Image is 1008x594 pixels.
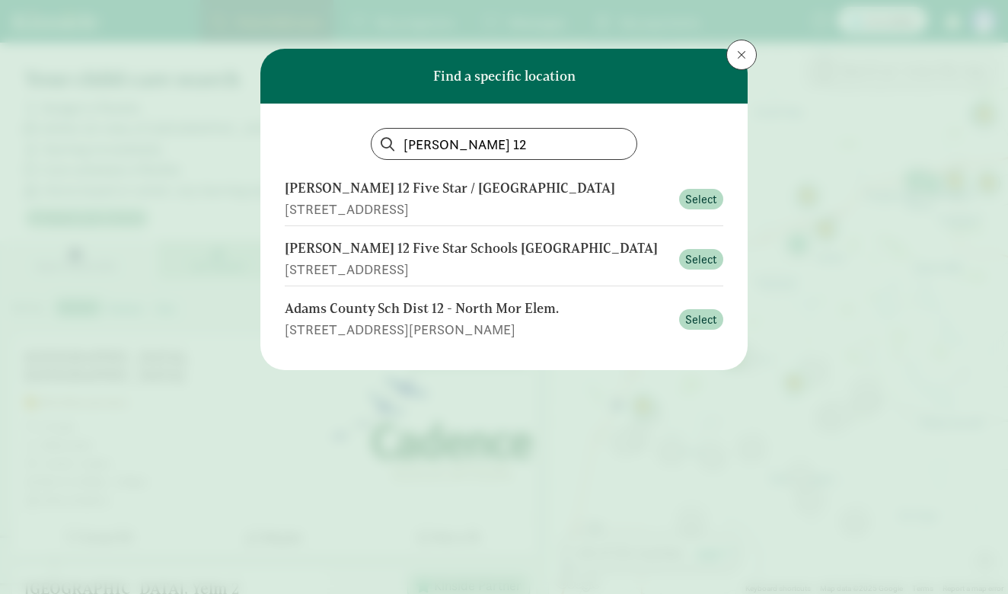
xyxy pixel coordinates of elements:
[679,189,723,210] button: Select
[285,172,723,226] button: [PERSON_NAME] 12 Five Star / [GEOGRAPHIC_DATA] [STREET_ADDRESS] Select
[285,259,670,279] div: [STREET_ADDRESS]
[285,199,670,219] div: [STREET_ADDRESS]
[685,311,717,329] span: Select
[372,129,636,159] input: Find by name or address
[433,69,576,84] h6: Find a specific location
[285,292,723,346] button: Adams County Sch Dist 12 - North Mor Elem. [STREET_ADDRESS][PERSON_NAME] Select
[685,190,717,209] span: Select
[679,249,723,270] button: Select
[285,299,670,319] div: Adams County Sch Dist 12 - North Mor Elem.
[285,178,670,199] div: [PERSON_NAME] 12 Five Star / [GEOGRAPHIC_DATA]
[285,232,723,286] button: [PERSON_NAME] 12 Five Star Schools [GEOGRAPHIC_DATA] [STREET_ADDRESS] Select
[685,251,717,269] span: Select
[285,319,670,340] div: [STREET_ADDRESS][PERSON_NAME]
[285,238,670,259] div: [PERSON_NAME] 12 Five Star Schools [GEOGRAPHIC_DATA]
[679,309,723,331] button: Select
